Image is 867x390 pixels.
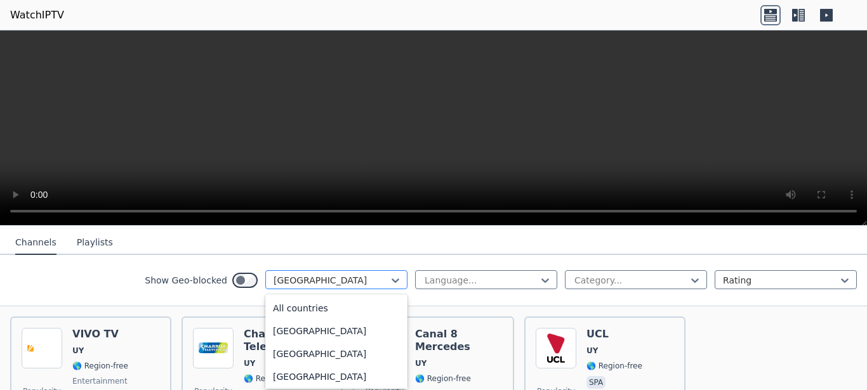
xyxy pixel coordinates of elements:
[415,328,503,353] h6: Canal 8 Mercedes
[22,328,62,368] img: VIVO TV
[72,361,128,371] span: 🌎 Region-free
[586,376,606,389] p: spa
[193,328,234,368] img: Charrua Television
[10,8,64,23] a: WatchIPTV
[77,231,113,255] button: Playlists
[265,320,407,342] div: [GEOGRAPHIC_DATA]
[586,346,598,356] span: UY
[145,274,227,287] label: Show Geo-blocked
[265,297,407,320] div: All countries
[265,342,407,365] div: [GEOGRAPHIC_DATA]
[586,328,642,341] h6: UCL
[244,374,300,384] span: 🌎 Region-free
[415,374,471,384] span: 🌎 Region-free
[15,231,56,255] button: Channels
[415,358,427,368] span: UY
[72,328,128,341] h6: VIVO TV
[586,361,642,371] span: 🌎 Region-free
[72,376,128,386] span: entertainment
[536,328,576,368] img: UCL
[244,358,255,368] span: UY
[265,365,407,388] div: [GEOGRAPHIC_DATA]
[72,346,84,356] span: UY
[244,328,331,353] h6: Charrua Television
